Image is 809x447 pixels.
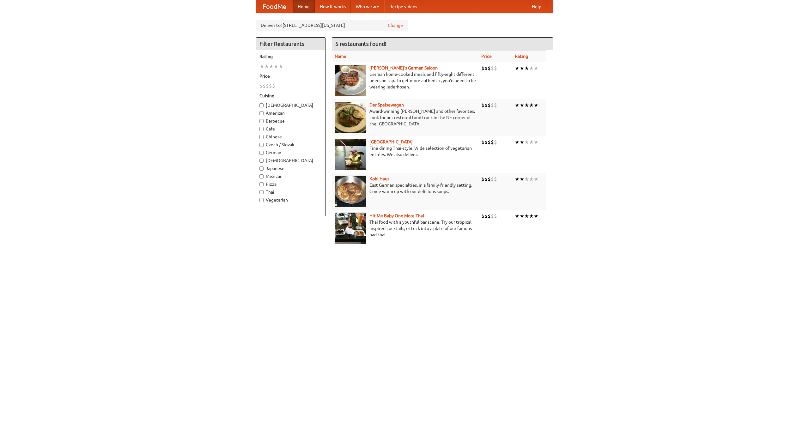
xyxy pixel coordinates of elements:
label: [DEMOGRAPHIC_DATA] [259,157,322,164]
li: ★ [534,139,538,146]
li: $ [488,176,491,183]
label: Barbecue [259,118,322,124]
a: Hit Me Baby One More Thai [369,213,424,218]
li: $ [488,139,491,146]
li: ★ [524,102,529,109]
input: Vegetarian [259,198,264,202]
li: ★ [534,213,538,220]
li: $ [484,102,488,109]
li: ★ [524,139,529,146]
h4: Filter Restaurants [256,38,325,50]
li: ★ [524,65,529,72]
input: [DEMOGRAPHIC_DATA] [259,103,264,107]
li: $ [481,213,484,220]
input: Pizza [259,182,264,186]
li: $ [481,102,484,109]
li: ★ [274,63,278,70]
p: Fine dining Thai-style. Wide selection of vegetarian entrées. We also deliver. [335,145,476,158]
li: $ [263,82,266,89]
img: satay.jpg [335,139,366,170]
li: $ [484,213,488,220]
input: German [259,151,264,155]
li: ★ [515,213,520,220]
li: ★ [529,176,534,183]
label: Vegetarian [259,197,322,203]
a: FoodMe [256,0,293,13]
li: $ [491,176,494,183]
img: esthers.jpg [335,65,366,96]
a: Help [527,0,546,13]
li: $ [266,82,269,89]
li: $ [484,176,488,183]
input: Cafe [259,127,264,131]
li: $ [491,65,494,72]
input: Chinese [259,135,264,139]
li: $ [494,213,497,220]
li: ★ [520,65,524,72]
li: $ [491,102,494,109]
p: East German specialties, in a family-friendly setting. Come warm up with our delicious soups. [335,182,476,195]
a: Home [293,0,315,13]
li: ★ [515,65,520,72]
li: ★ [520,102,524,109]
img: babythai.jpg [335,213,366,244]
p: Thai food with a youthful bar scene. Try our tropical inspired cocktails, or tuck into a plate of... [335,219,476,238]
li: $ [494,65,497,72]
input: Barbecue [259,119,264,123]
li: ★ [269,63,274,70]
li: ★ [520,176,524,183]
label: Mexican [259,173,322,179]
a: [GEOGRAPHIC_DATA] [369,139,413,144]
a: Kohl Haus [369,176,389,181]
li: ★ [524,176,529,183]
li: ★ [524,213,529,220]
h5: Rating [259,53,322,60]
label: Pizza [259,181,322,187]
label: Thai [259,189,322,195]
li: $ [488,102,491,109]
li: $ [269,82,272,89]
input: Mexican [259,174,264,178]
input: American [259,111,264,115]
li: $ [481,65,484,72]
div: Deliver to: [STREET_ADDRESS][US_STATE] [256,20,408,31]
a: How it works [315,0,351,13]
li: $ [484,65,488,72]
input: [DEMOGRAPHIC_DATA] [259,159,264,163]
a: Change [388,22,403,28]
li: $ [491,213,494,220]
li: ★ [515,176,520,183]
label: Czech / Slovak [259,142,322,148]
li: $ [272,82,275,89]
li: ★ [259,63,264,70]
a: Der Speisewagen [369,102,404,107]
h5: Cuisine [259,93,322,99]
a: Name [335,54,346,59]
li: ★ [515,102,520,109]
input: Thai [259,190,264,194]
a: Who we are [351,0,384,13]
label: German [259,149,322,156]
input: Czech / Slovak [259,143,264,147]
label: American [259,110,322,116]
li: $ [484,139,488,146]
li: ★ [529,65,534,72]
li: $ [494,176,497,183]
a: Price [481,54,492,59]
input: Japanese [259,166,264,171]
a: Recipe videos [384,0,422,13]
ng-pluralize: 5 restaurants found! [335,41,386,47]
label: Cafe [259,126,322,132]
img: speisewagen.jpg [335,102,366,133]
p: German home-cooked meals and fifty-eight different beers on tap. To get more authentic, you'd nee... [335,71,476,90]
li: ★ [534,102,538,109]
li: $ [488,65,491,72]
li: ★ [534,176,538,183]
label: Chinese [259,134,322,140]
li: $ [491,139,494,146]
li: ★ [534,65,538,72]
